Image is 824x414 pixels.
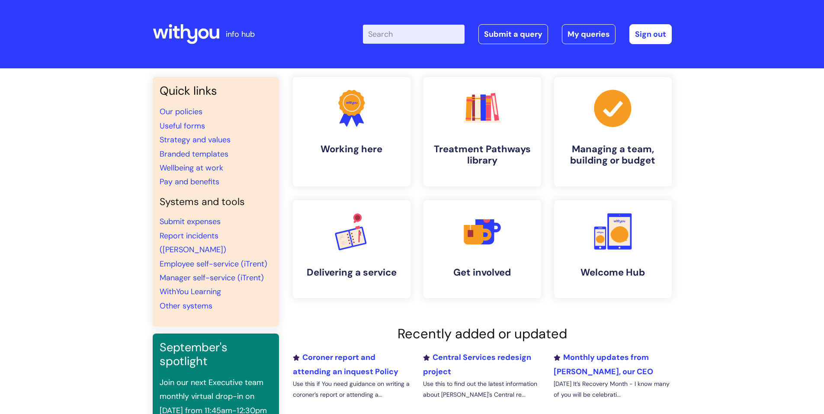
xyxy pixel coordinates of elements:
h4: Welcome Hub [561,267,665,278]
div: | - [363,24,672,44]
a: Submit a query [478,24,548,44]
h3: Quick links [160,84,272,98]
h2: Recently added or updated [293,326,672,342]
p: info hub [226,27,255,41]
a: Monthly updates from [PERSON_NAME], our CEO [554,352,653,376]
a: Manager self-service (iTrent) [160,273,264,283]
h3: September's spotlight [160,340,272,369]
a: WithYou Learning [160,286,221,297]
a: Coroner report and attending an inquest Policy [293,352,398,376]
h4: Treatment Pathways library [430,144,534,167]
a: Our policies [160,106,202,117]
a: Other systems [160,301,212,311]
a: Wellbeing at work [160,163,223,173]
input: Search [363,25,465,44]
a: Strategy and values [160,135,231,145]
a: Working here [293,77,410,186]
h4: Working here [300,144,404,155]
a: Branded templates [160,149,228,159]
a: Pay and benefits [160,177,219,187]
a: Central Services redesign project [423,352,531,376]
a: Employee self-service (iTrent) [160,259,267,269]
a: Welcome Hub [554,200,672,298]
p: Use this if You need guidance on writing a coroner’s report or attending a... [293,379,410,400]
h4: Get involved [430,267,534,278]
h4: Managing a team, building or budget [561,144,665,167]
p: [DATE] It’s Recovery Month - I know many of you will be celebrati... [554,379,671,400]
h4: Systems and tools [160,196,272,208]
a: Treatment Pathways library [423,77,541,186]
a: Get involved [423,200,541,298]
a: Delivering a service [293,200,410,298]
p: Use this to find out the latest information about [PERSON_NAME]'s Central re... [423,379,541,400]
a: Managing a team, building or budget [554,77,672,186]
a: Report incidents ([PERSON_NAME]) [160,231,226,255]
a: Submit expenses [160,216,221,227]
a: Sign out [629,24,672,44]
a: My queries [562,24,616,44]
h4: Delivering a service [300,267,404,278]
a: Useful forms [160,121,205,131]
